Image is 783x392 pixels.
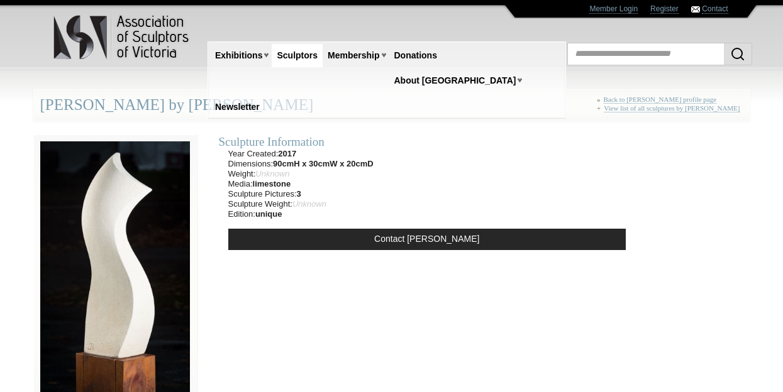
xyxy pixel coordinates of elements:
[589,4,638,14] a: Member Login
[297,189,301,199] strong: 3
[228,229,626,250] a: Contact [PERSON_NAME]
[323,44,384,67] a: Membership
[604,95,717,104] a: Back to [PERSON_NAME] profile page
[228,189,374,199] li: Sculpture Pictures:
[219,134,635,149] div: Sculpture Information
[389,69,521,92] a: About [GEOGRAPHIC_DATA]
[53,13,191,62] img: logo.png
[228,199,374,209] li: Sculpture Weight:
[278,149,296,158] strong: 2017
[597,95,743,117] div: « +
[228,209,374,219] li: Edition:
[210,44,267,67] a: Exhibitions
[255,169,289,178] span: Unknown
[604,104,740,112] a: View list of all sculptures by [PERSON_NAME]
[210,95,265,119] a: Newsletter
[228,179,374,189] li: Media:
[292,199,326,209] span: Unknown
[255,209,282,219] strong: unique
[228,159,374,169] li: Dimensions:
[273,159,374,168] strong: 90cmH x 30cmW x 20cmD
[730,46,745,62] img: Search
[389,44,442,67] a: Donations
[650,4,679,14] a: Register
[702,4,728,14] a: Contact
[33,89,750,122] div: [PERSON_NAME] by [PERSON_NAME]
[228,149,374,159] li: Year Created:
[691,6,700,13] img: Contact ASV
[272,44,323,67] a: Sculptors
[228,169,374,179] li: Weight:
[253,179,291,188] strong: limestone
